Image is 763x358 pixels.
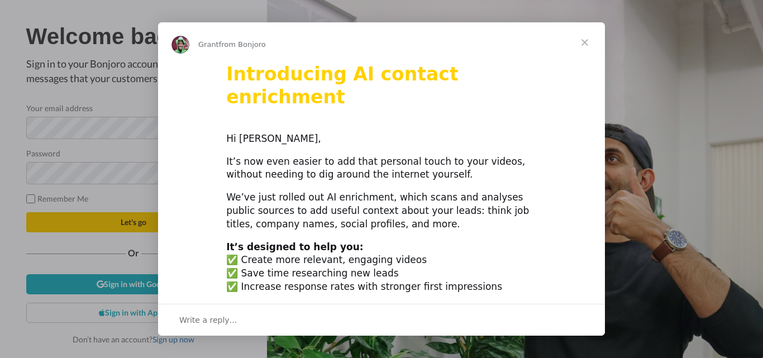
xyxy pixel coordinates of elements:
span: Write a reply… [179,313,237,327]
b: It’s designed to help you: [226,241,363,252]
span: from Bonjoro [219,40,266,49]
span: Grant [198,40,219,49]
div: We’ve just rolled out AI enrichment, which scans and analyses public sources to add useful contex... [226,191,537,231]
div: Open conversation and reply [158,304,605,336]
b: Introducing AI contact enrichment [226,63,459,108]
div: Hi [PERSON_NAME], [226,132,537,146]
div: It’s now even easier to add that personal touch to your videos, without needing to dig around the... [226,155,537,182]
div: ✅ Create more relevant, engaging videos ✅ Save time researching new leads ✅ Increase response rat... [226,241,537,294]
span: Close [565,22,605,63]
img: Profile image for Grant [171,36,189,54]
